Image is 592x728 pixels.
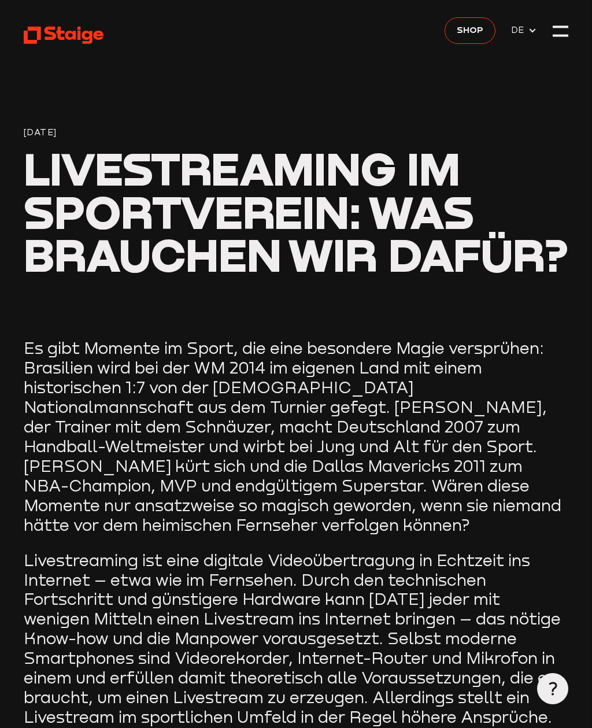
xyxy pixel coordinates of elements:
[511,23,528,37] span: DE
[24,339,569,535] p: Es gibt Momente im Sport, die eine besondere Magie versprühen: Brasilien wird bei der WM 2014 im ...
[24,125,569,139] div: [DATE]
[445,17,496,44] a: Shop
[457,23,483,37] span: Shop
[24,141,568,282] span: Livestreaming im Sportverein: Was brauchen wir dafür?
